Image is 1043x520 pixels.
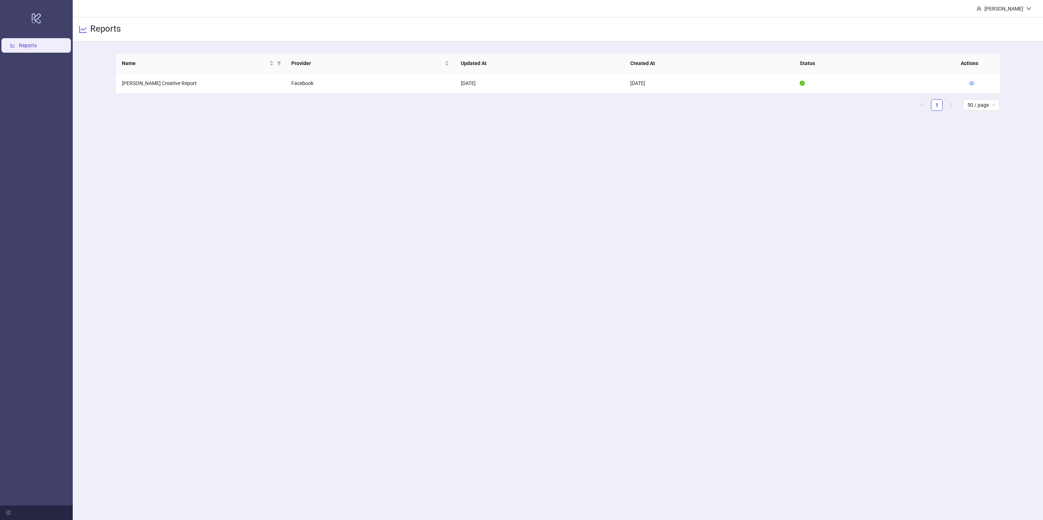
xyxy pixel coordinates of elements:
button: right [946,99,957,111]
a: eye [969,80,974,86]
td: [DATE] [624,73,794,93]
span: Name [122,59,268,67]
a: 1 [931,100,942,110]
span: right [949,102,954,107]
th: Status [794,53,963,73]
td: [DATE] [455,73,624,93]
th: Name [116,53,285,73]
span: filter [277,61,281,65]
td: Facebook [285,73,455,93]
span: user [976,6,982,11]
th: Provider [285,53,455,73]
div: [PERSON_NAME] [982,5,1026,13]
span: line-chart [79,25,87,34]
span: down [1026,6,1031,11]
li: 1 [931,99,943,111]
button: left [916,99,928,111]
span: left [920,102,924,107]
td: [PERSON_NAME] Creative Report [116,73,285,93]
span: filter [275,58,283,69]
span: check-circle [800,81,805,86]
li: Previous Page [916,99,928,111]
div: Page Size [963,99,1000,111]
th: Created At [624,53,794,73]
span: menu-fold [6,510,11,515]
th: Actions [955,53,991,73]
a: Reports [19,43,37,48]
th: Updated At [455,53,624,73]
span: eye [969,81,974,86]
h3: Reports [90,23,121,36]
li: Next Page [946,99,957,111]
span: Provider [291,59,443,67]
span: 50 / page [967,100,995,110]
